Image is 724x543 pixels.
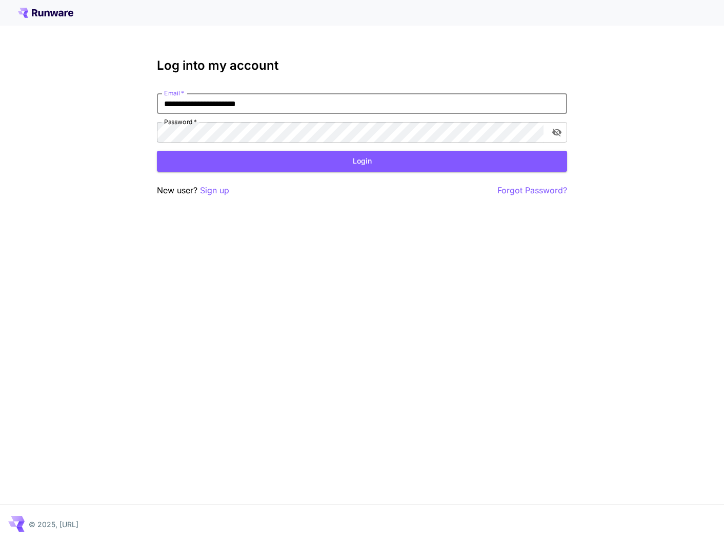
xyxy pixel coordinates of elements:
p: © 2025, [URL] [29,519,78,530]
button: Login [157,151,567,172]
button: Sign up [200,184,229,197]
h3: Log into my account [157,58,567,73]
button: Forgot Password? [497,184,567,197]
label: Password [164,117,197,126]
p: New user? [157,184,229,197]
button: toggle password visibility [548,123,566,142]
label: Email [164,89,184,97]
